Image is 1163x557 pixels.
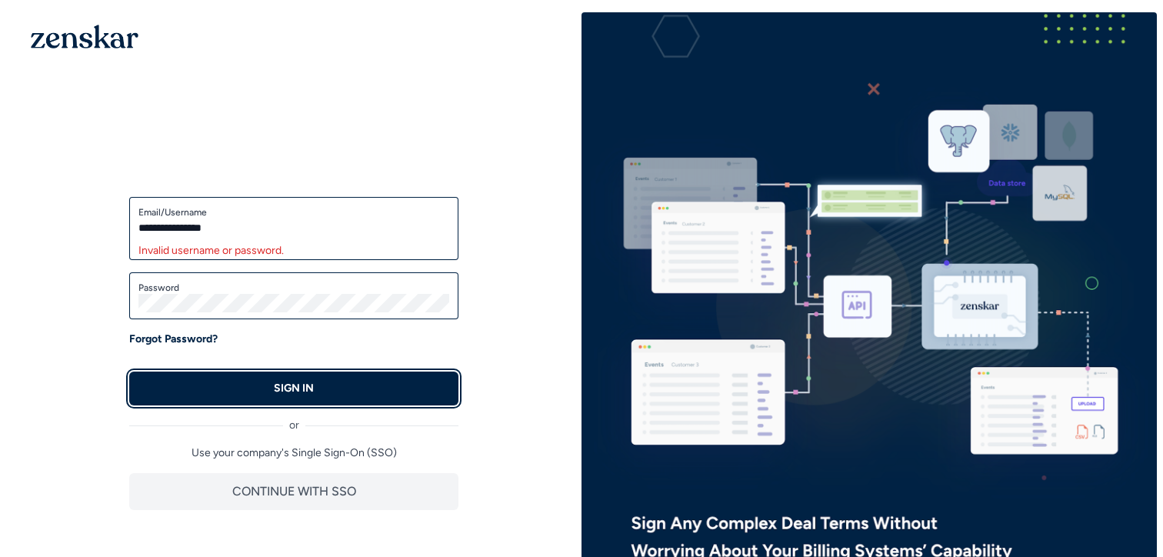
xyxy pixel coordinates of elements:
[129,473,458,510] button: CONTINUE WITH SSO
[31,25,138,48] img: 1OGAJ2xQqyY4LXKgY66KYq0eOWRCkrZdAb3gUhuVAqdWPZE9SRJmCz+oDMSn4zDLXe31Ii730ItAGKgCKgCCgCikA4Av8PJUP...
[129,332,218,347] a: Forgot Password?
[129,405,458,433] div: or
[138,206,449,218] label: Email/Username
[138,282,449,294] label: Password
[274,381,314,396] p: SIGN IN
[138,243,449,258] div: Invalid username or password.
[129,372,458,405] button: SIGN IN
[129,445,458,461] p: Use your company's Single Sign-On (SSO)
